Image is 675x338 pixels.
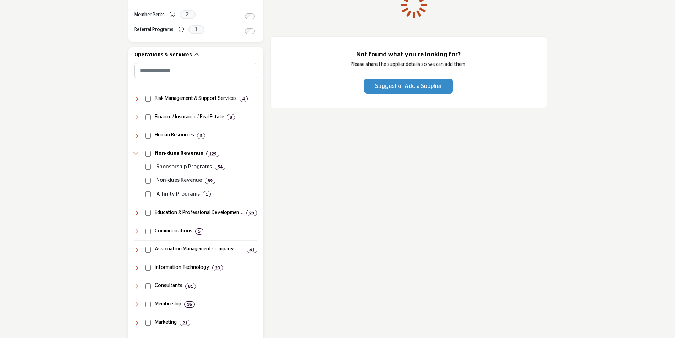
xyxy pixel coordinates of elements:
[155,246,244,253] h4: Association Management Company (AMC): Professional management, strategic guidance, and operationa...
[203,191,211,197] div: 1 Results For Affinity Programs
[155,209,243,216] h4: Education & Professional Development: Training, certification, career development, and learning s...
[351,62,467,67] span: Please share the supplier details so we can add them:
[145,302,151,307] input: Select Membership checkbox
[155,319,177,326] h4: Marketing: Strategies and services for audience acquisition, branding, research, and digital and ...
[145,178,151,184] input: Select Non-dues Revenue checkbox
[240,96,248,102] div: 4 Results For Risk Management & Support Services
[246,210,257,216] div: 28 Results For Education & Professional Development
[249,247,254,252] b: 61
[205,178,215,184] div: 89 Results For Non-dues Revenue
[145,133,151,139] input: Select Human Resources checkbox
[145,151,151,157] input: Select Non-dues Revenue checkbox
[155,114,224,121] h4: Finance / Insurance / Real Estate: Financial management, accounting, insurance, banking, payroll,...
[134,9,165,21] label: Member Perks
[215,265,220,270] b: 20
[180,10,196,19] span: 2
[206,151,219,157] div: 129 Results For Non-dues Revenue
[245,13,255,19] input: Switch to Member Perks
[200,133,202,138] b: 5
[184,301,195,308] div: 36 Results For Membership
[245,28,255,34] input: Switch to Referral Programs
[134,63,257,78] input: Search Category
[230,115,232,120] b: 8
[156,176,202,185] p: Non-dues Revenue: Non dues related revenue generation opportunities.
[145,247,151,253] input: Select Association Management Company (AMC) checkbox
[205,192,208,197] b: 1
[187,302,192,307] b: 36
[209,151,216,156] b: 129
[155,228,192,235] h4: Communications: Services for messaging, public relations, video production, webinars, and content...
[145,191,151,197] input: Select Affinity Programs checkbox
[212,265,223,271] div: 20 Results For Information Technology
[145,96,151,102] input: Select Risk Management & Support Services checkbox
[182,320,187,325] b: 21
[198,229,201,234] b: 5
[197,133,205,139] div: 5 Results For Human Resources
[145,320,151,326] input: Select Marketing checkbox
[145,210,151,216] input: Select Education & Professional Development checkbox
[134,52,192,59] h2: Operations & Services
[185,283,196,289] div: 81 Results For Consultants
[145,283,151,289] input: Select Consultants checkbox
[145,114,151,120] input: Select Finance / Insurance / Real Estate checkbox
[155,282,182,289] h4: Consultants: Expert guidance across various areas, including technology, marketing, leadership, f...
[285,51,532,58] h3: Not found what you're looking for?
[375,83,442,89] span: Suggest or Add a Supplier
[145,265,151,271] input: Select Information Technology checkbox
[180,320,190,326] div: 21 Results For Marketing
[156,163,212,171] p: Sponsorship Programs: Sponsorship and funding programs.
[145,229,151,234] input: Select Communications checkbox
[249,210,254,215] b: 28
[155,264,209,271] h4: Information Technology: Technology solutions, including software, cybersecurity, cloud computing,...
[155,132,194,139] h4: Human Resources: Services and solutions for employee management, benefits, recruiting, compliance...
[218,164,223,169] b: 54
[364,79,453,94] button: Suggest or Add a Supplier
[247,247,257,253] div: 61 Results For Association Management Company (AMC)
[188,284,193,289] b: 81
[156,190,200,198] p: Affinity Programs: Revenue generating partnership programs.
[188,25,204,34] span: 1
[227,114,235,120] div: 8 Results For Finance / Insurance / Real Estate
[208,178,213,183] b: 89
[242,96,245,101] b: 4
[155,150,203,157] h4: Non-dues Revenue: Programs like affinity partnerships, sponsorships, and other revenue-generating...
[145,164,151,170] input: Select Sponsorship Programs checkbox
[195,228,203,235] div: 5 Results For Communications
[155,95,237,102] h4: Risk Management & Support Services: Services for cancellation insurance and transportation soluti...
[155,301,181,308] h4: Membership: Services and strategies for member engagement, retention, communication, and research...
[134,24,174,36] label: Referral Programs
[215,164,225,170] div: 54 Results For Sponsorship Programs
